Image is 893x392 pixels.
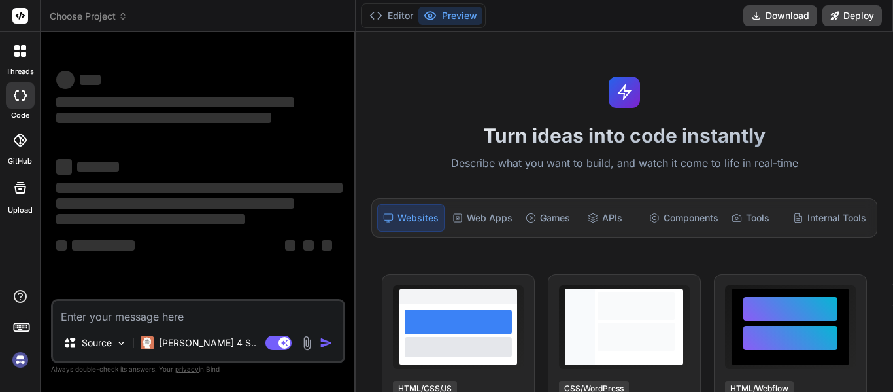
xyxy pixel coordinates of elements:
h1: Turn ideas into code instantly [363,124,885,147]
div: APIs [582,204,641,232]
button: Preview [418,7,482,25]
p: [PERSON_NAME] 4 S.. [159,336,256,349]
div: Tools [726,204,785,232]
span: Choose Project [50,10,127,23]
span: ‌ [56,240,67,251]
label: threads [6,66,34,77]
p: Always double-check its answers. Your in Bind [51,363,345,376]
div: Internal Tools [788,204,871,232]
img: signin [9,349,31,371]
img: Claude 4 Sonnet [141,336,154,349]
span: ‌ [77,162,119,172]
span: ‌ [56,198,294,209]
span: ‌ [56,113,271,123]
span: privacy [175,365,199,373]
label: GitHub [8,156,32,167]
span: ‌ [80,75,101,85]
span: ‌ [56,183,343,193]
button: Download [743,5,817,26]
div: Components [644,204,724,232]
div: Websites [377,204,445,232]
button: Deploy [822,5,882,26]
span: ‌ [322,240,332,251]
img: attachment [299,336,314,351]
img: icon [320,336,333,349]
label: Upload [8,205,33,216]
img: Pick Models [116,338,127,349]
span: ‌ [56,71,75,89]
label: code [11,110,29,121]
span: ‌ [56,97,294,107]
span: ‌ [56,159,72,175]
div: Games [520,204,579,232]
p: Source [82,336,112,349]
span: ‌ [72,240,135,251]
p: Describe what you want to build, and watch it come to life in real-time [363,155,885,172]
span: ‌ [56,214,245,224]
div: Web Apps [447,204,518,232]
span: ‌ [303,240,314,251]
button: Editor [364,7,418,25]
span: ‌ [285,240,295,251]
